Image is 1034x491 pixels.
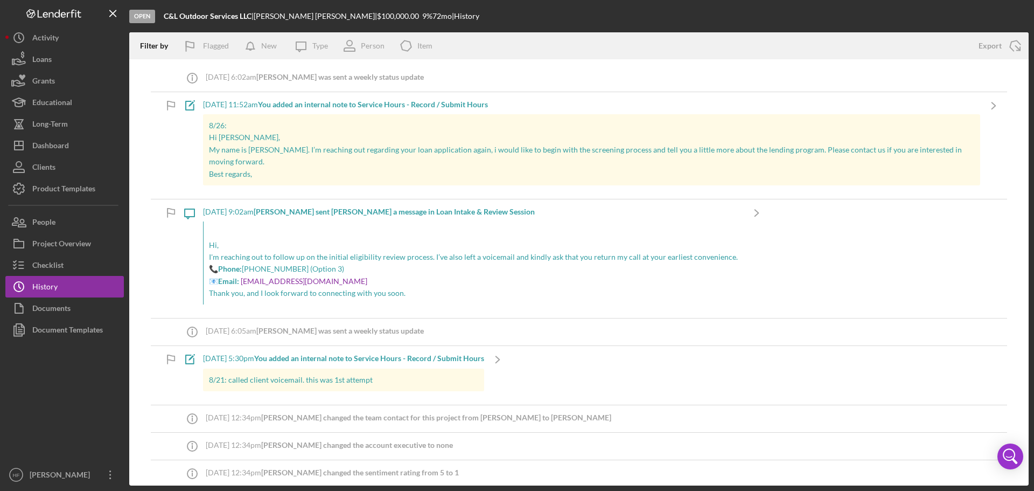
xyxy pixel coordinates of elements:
[997,444,1023,469] div: Open Intercom Messenger
[254,207,535,216] b: [PERSON_NAME] sent [PERSON_NAME] a message in Loan Intake & Review Session
[32,135,69,159] div: Dashboard
[203,208,743,216] div: [DATE] 9:02am
[13,472,20,478] text: HF
[32,27,59,51] div: Activity
[5,254,124,276] button: Checklist
[32,156,55,181] div: Clients
[5,211,124,233] button: People
[254,12,377,20] div: [PERSON_NAME] [PERSON_NAME] |
[417,42,432,50] div: Item
[5,135,124,156] button: Dashboard
[218,276,239,286] strong: Email:
[32,319,103,343] div: Document Templates
[32,113,68,137] div: Long-Term
[312,42,328,50] div: Type
[203,100,980,109] div: [DATE] 11:52am
[32,298,71,322] div: Documents
[209,120,975,132] p: 8/26:
[209,239,738,251] p: Hi,
[203,354,484,363] div: [DATE] 5:30pm
[452,12,479,20] div: | History
[5,298,124,319] button: Documents
[254,354,484,363] b: You added an internal note to Service Hours - Record / Submit Hours
[979,35,1002,57] div: Export
[32,178,95,202] div: Product Templates
[5,319,124,341] button: Document Templates
[5,92,124,113] button: Educational
[140,42,176,50] div: Filter by
[164,12,254,20] div: |
[5,49,124,70] button: Loans
[241,276,367,286] a: [EMAIL_ADDRESS][DOMAIN_NAME]
[209,263,738,287] p: 📞 [PHONE_NUMBER] (Option 3) 📧
[209,374,479,386] p: 8/21: called client voicemail. this was 1st attempt
[27,464,97,488] div: [PERSON_NAME]
[209,287,738,299] p: Thank you, and I look forward to connecting with you soon.
[32,276,58,300] div: History
[203,35,229,57] div: Flagged
[261,413,611,422] b: [PERSON_NAME] changed the team contact for this project from [PERSON_NAME] to [PERSON_NAME]
[129,10,155,23] div: Open
[176,92,1007,199] a: [DATE] 11:52amYou added an internal note to Service Hours - Record / Submit Hours8/26:Hi [PERSON_...
[209,251,738,263] p: I'm reaching out to follow up on the initial eligibility review process. I’ve also left a voicema...
[5,464,124,486] button: HF[PERSON_NAME]
[209,168,975,180] p: Best regards,
[432,12,452,20] div: 72 mo
[206,468,459,477] div: [DATE] 12:34pm
[5,178,124,199] button: Product Templates
[206,73,424,81] div: [DATE] 6:02am
[32,92,72,116] div: Educational
[176,35,240,57] button: Flagged
[209,144,975,168] p: My name is [PERSON_NAME]. I’m reaching out regarding your loan application again, i would like to...
[968,35,1029,57] button: Export
[164,11,251,20] b: C&L Outdoor Services LLC
[5,113,124,135] button: Long-Term
[5,233,124,254] button: Project Overview
[218,264,242,273] strong: Phone:
[32,49,52,73] div: Loans
[206,413,611,422] div: [DATE] 12:34pm
[5,27,124,49] button: Activity
[261,440,453,449] b: [PERSON_NAME] changed the account executive to none
[176,199,770,318] a: [DATE] 9:02am[PERSON_NAME] sent [PERSON_NAME] a message in Loan Intake & Review Session Hi,I'm re...
[32,70,55,94] div: Grants
[240,35,288,57] button: New
[256,326,424,335] b: [PERSON_NAME] was sent a weekly status update
[176,346,511,404] a: [DATE] 5:30pmYou added an internal note to Service Hours - Record / Submit Hours8/21: called clie...
[32,254,64,279] div: Checklist
[256,72,424,81] b: [PERSON_NAME] was sent a weekly status update
[261,468,459,477] b: [PERSON_NAME] changed the sentiment rating from 5 to 1
[361,42,385,50] div: Person
[5,156,124,178] button: Clients
[206,441,453,449] div: [DATE] 12:34pm
[377,12,422,20] div: $100,000.00
[5,70,124,92] button: Grants
[32,211,55,236] div: People
[261,35,277,57] div: New
[422,12,432,20] div: 9 %
[206,327,424,335] div: [DATE] 6:05am
[209,132,975,143] p: Hi [PERSON_NAME],
[5,276,124,298] button: History
[258,100,488,109] b: You added an internal note to Service Hours - Record / Submit Hours
[32,233,91,257] div: Project Overview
